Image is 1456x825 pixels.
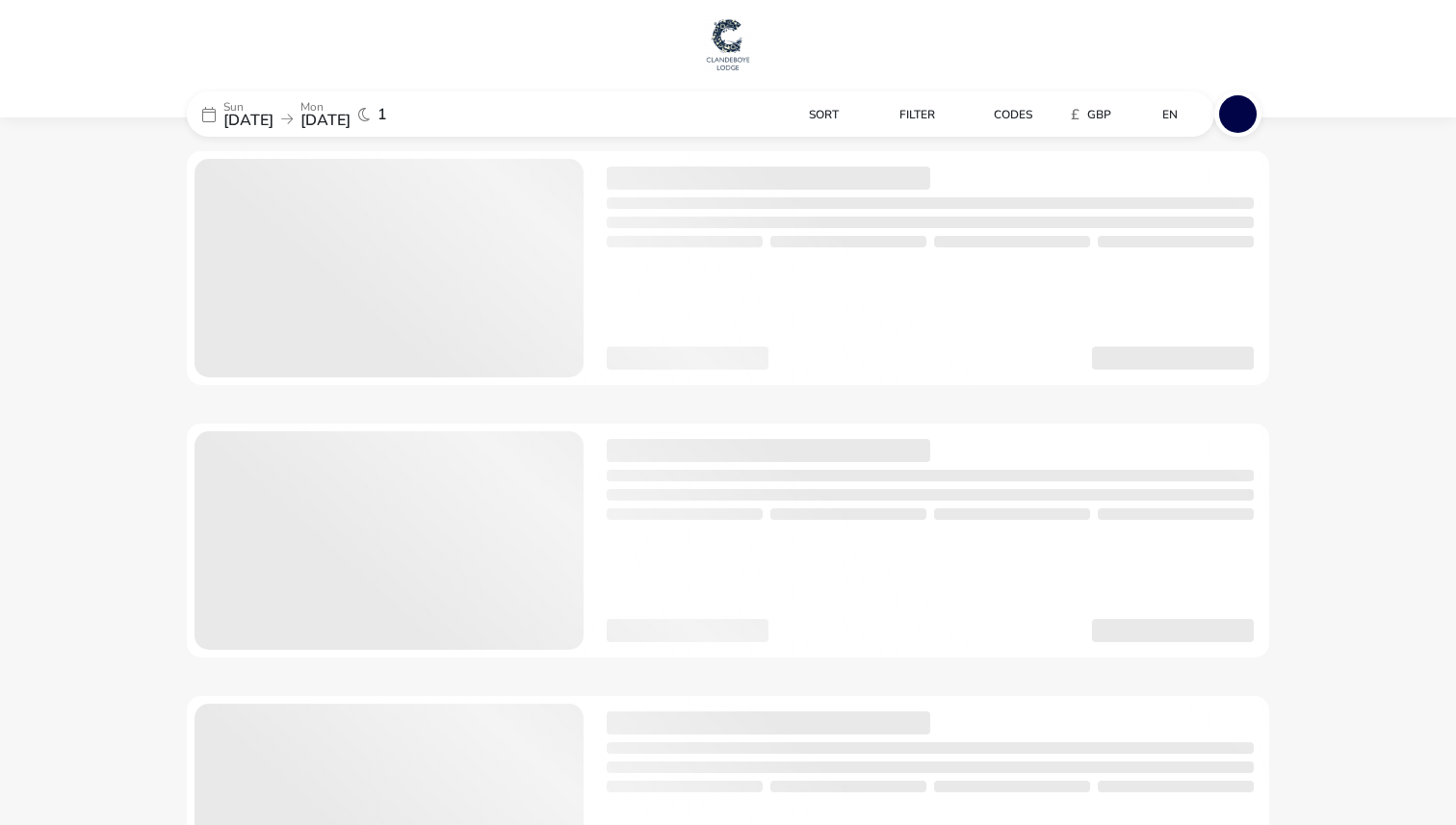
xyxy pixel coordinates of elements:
button: Sort [760,100,845,128]
i: £ [1061,105,1070,124]
p: Sun [223,101,273,113]
p: Mon [300,101,351,113]
naf-pibe-menu-bar-item: en [1125,100,1201,128]
naf-pibe-menu-bar-item: £GBP [1046,100,1125,128]
span: Sort [799,107,829,122]
span: [DATE] [300,110,351,131]
button: Filter [852,100,941,128]
span: [DATE] [223,110,273,131]
span: GBP [1078,107,1102,122]
button: Codes [949,100,1038,128]
span: Codes [984,107,1023,122]
button: £GBP [1046,100,1117,128]
span: en [1162,107,1178,122]
span: 1 [377,107,387,122]
naf-pibe-menu-bar-item: Filter [852,100,949,128]
span: Filter [890,107,925,122]
img: Main Website [704,15,752,73]
div: Sun[DATE]Mon[DATE]1 [187,91,476,137]
button: en [1125,100,1193,128]
naf-pibe-menu-bar-item: Sort [760,100,852,128]
naf-pibe-menu-bar-item: Codes [949,100,1046,128]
